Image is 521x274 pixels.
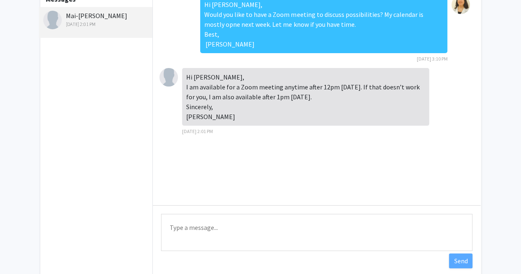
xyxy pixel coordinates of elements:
div: [DATE] 2:01 PM [43,21,151,28]
div: Hi [PERSON_NAME], I am available for a Zoom meeting anytime after 12pm [DATE]. If that doesn’t wo... [182,68,429,126]
textarea: Message [161,214,472,251]
div: Mai-[PERSON_NAME] [43,11,151,28]
iframe: Chat [6,237,35,268]
img: Mai-Trang Pham [43,11,62,29]
span: [DATE] 2:01 PM [182,128,213,134]
img: Mai-Trang Pham [159,68,178,87]
span: [DATE] 3:10 PM [416,56,447,62]
button: Send [449,253,472,268]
